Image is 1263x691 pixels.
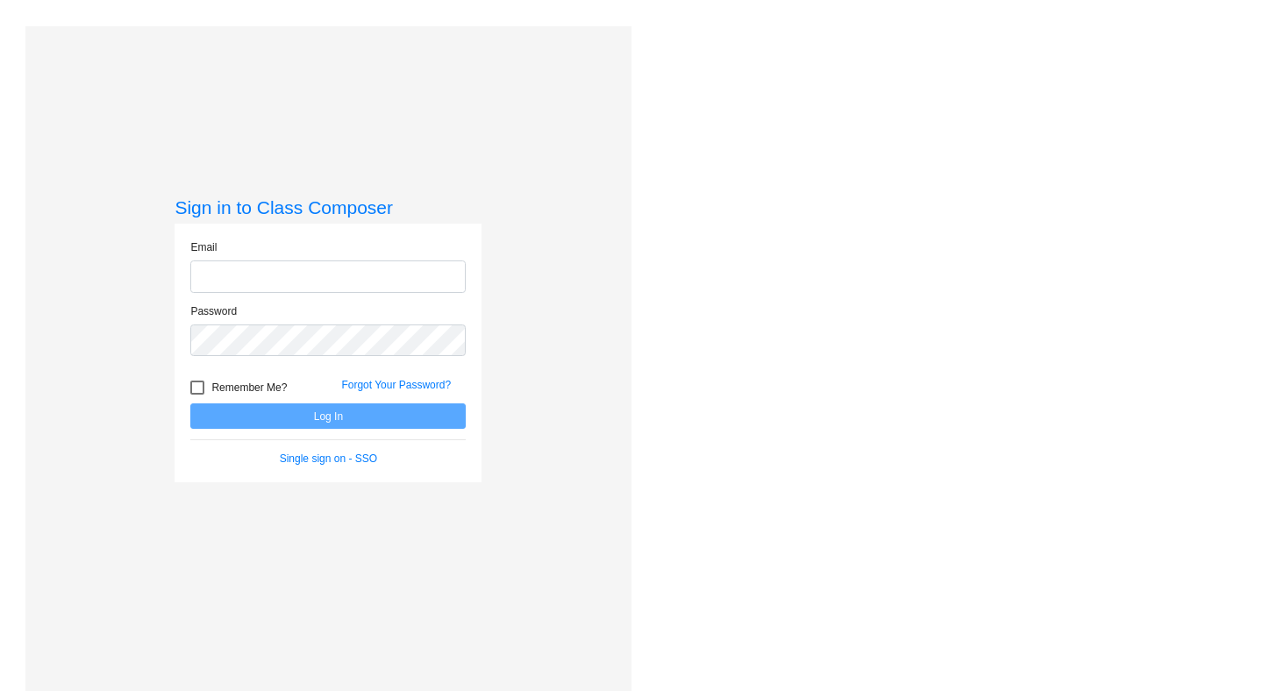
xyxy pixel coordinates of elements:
[190,403,466,429] button: Log In
[280,452,377,465] a: Single sign on - SSO
[175,196,482,218] h3: Sign in to Class Composer
[190,239,217,255] label: Email
[190,303,237,319] label: Password
[211,377,287,398] span: Remember Me?
[341,379,451,391] a: Forgot Your Password?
